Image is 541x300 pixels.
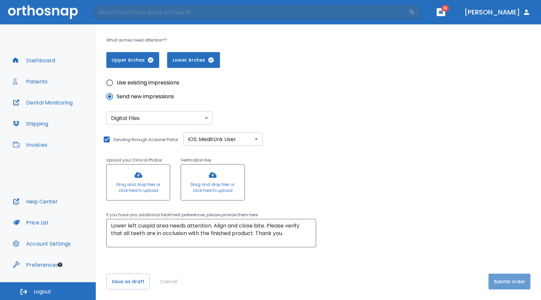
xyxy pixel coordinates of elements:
[462,6,533,18] button: [PERSON_NAME]
[106,111,213,125] div: Without label
[106,156,170,164] p: Upload your Clinical Photos
[9,116,52,132] button: Shipping
[9,257,62,273] button: Preferences
[106,211,319,219] p: If you have any additional treatment preferences, please provide them here:
[167,52,220,68] button: Lower Arches
[183,133,263,146] div: Without label
[9,74,52,89] button: Patients
[9,194,62,209] button: Help Center
[117,79,179,87] span: Use existing impressions
[117,93,174,101] span: Send new impressions
[34,288,51,295] span: Logout
[106,52,159,68] button: Upper Arches
[111,222,311,245] textarea: Lower left cuspid area needs attention. Align and close bite. Please verify that all teeth are in...
[441,5,449,12] span: 19
[9,236,75,252] button: Account Settings
[9,215,53,230] button: Price List
[106,36,354,44] p: What arches need attention*?
[9,137,51,153] button: Invoices
[181,156,244,164] p: Verification Key
[8,5,78,19] img: Orthosnap
[158,274,180,289] button: Cancel
[113,57,153,64] span: Upper Arches
[57,262,63,268] div: Tooltip anchor
[174,57,213,64] span: Lower Arches
[9,52,59,68] button: Dashboard
[106,274,150,289] button: Save as draft
[9,95,77,110] button: Dental Monitoring
[488,274,530,289] button: Submit order
[94,6,409,19] input: Search by Patient Name or Case #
